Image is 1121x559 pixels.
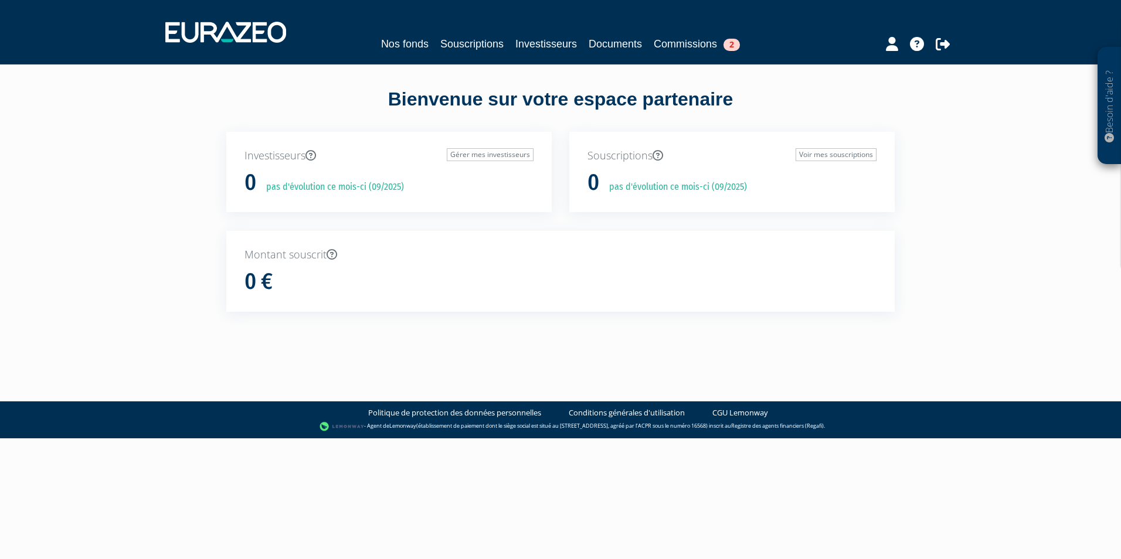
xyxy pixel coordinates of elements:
p: pas d'évolution ce mois-ci (09/2025) [258,180,404,194]
img: 1732889491-logotype_eurazeo_blanc_rvb.png [165,22,286,43]
h1: 0 [587,171,599,195]
h1: 0 [244,171,256,195]
a: Souscriptions [440,36,504,52]
span: 2 [723,39,740,51]
a: Politique de protection des données personnelles [368,407,541,418]
h1: 0 € [244,270,273,294]
a: Lemonway [389,422,416,430]
a: Documents [589,36,642,52]
a: Registre des agents financiers (Regafi) [731,422,824,430]
p: Souscriptions [587,148,877,163]
div: Bienvenue sur votre espace partenaire [218,86,903,132]
a: Conditions générales d'utilisation [569,407,685,418]
p: pas d'évolution ce mois-ci (09/2025) [601,180,747,194]
img: logo-lemonway.png [320,421,365,432]
p: Besoin d'aide ? [1103,53,1116,159]
div: - Agent de (établissement de paiement dont le siège social est situé au [STREET_ADDRESS], agréé p... [12,421,1109,432]
a: Nos fonds [381,36,429,52]
p: Investisseurs [244,148,534,163]
a: CGU Lemonway [712,407,768,418]
a: Voir mes souscriptions [796,148,877,161]
a: Commissions2 [654,36,740,52]
a: Gérer mes investisseurs [447,148,534,161]
a: Investisseurs [515,36,577,52]
p: Montant souscrit [244,247,877,263]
